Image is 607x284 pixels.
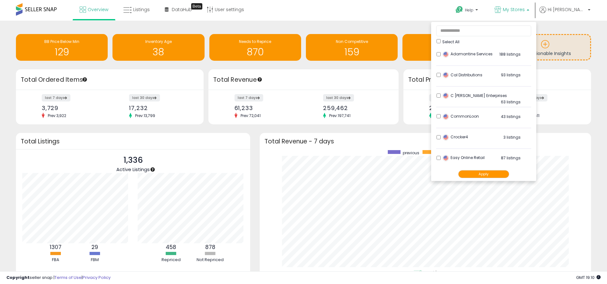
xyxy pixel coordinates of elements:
img: usa.png [443,51,449,58]
span: previous [403,150,419,156]
a: Add Actionable Insights [500,35,590,59]
span: CommonLoon [443,114,479,119]
h1: 129 [19,47,105,57]
b: 29 [91,243,98,251]
a: BB Price Below Min 129 [16,34,108,61]
span: C [PERSON_NAME] Enterprises [443,93,507,98]
span: Crocker4 [443,134,468,140]
span: Active Listings [116,166,150,173]
a: Terms of Use [54,274,82,281]
img: usa.png [443,134,449,141]
h3: Total Listings [21,139,245,144]
span: Help [465,7,473,13]
div: 7,715 [517,105,580,111]
span: Prev: 72,041 [237,113,264,118]
p: 1,336 [116,154,150,166]
img: usa.png [443,93,449,99]
h1: 870 [213,47,298,57]
b: 458 [166,243,176,251]
div: Not Repriced [191,257,229,263]
span: Select All [442,39,459,45]
span: Cal Distributions [443,72,482,78]
span: DataHub [172,6,192,13]
a: Selling @ Max 0 [402,34,494,61]
div: 3,729 [42,105,105,111]
span: 188 listings [499,52,521,57]
div: Tooltip anchor [150,167,155,172]
span: 93 listings [501,72,521,78]
div: seller snap | | [6,275,111,281]
label: last 7 days [429,94,458,101]
b: 878 [205,243,215,251]
span: My Stores [503,6,525,13]
span: Non Competitive [336,39,368,44]
label: last 7 days [42,94,70,101]
b: 1307 [50,243,61,251]
div: 17,232 [129,105,192,111]
a: Inventory Age 38 [112,34,204,61]
span: Prev: 13,799 [132,113,158,118]
i: Get Help [455,6,463,14]
strong: Copyright [6,274,30,281]
div: FBM [76,257,114,263]
span: 63 listings [501,99,521,105]
span: Needs to Reprice [239,39,271,44]
span: Add Actionable Insights [519,50,571,57]
span: 87 listings [501,155,521,161]
span: 43 listings [501,114,521,119]
span: Listings [133,6,150,13]
a: Help [451,1,484,21]
span: Prev: 3,922 [45,113,69,118]
a: Non Competitive 159 [306,34,398,61]
a: Privacy Policy [83,274,111,281]
button: Apply [458,170,509,178]
label: last 7 days [235,94,263,101]
div: FBA [37,257,75,263]
img: usa.png [443,155,449,161]
span: BB Price Below Min [44,39,79,44]
div: Repriced [152,257,190,263]
div: 2,120 [429,105,493,111]
span: 3 listings [503,135,521,140]
span: Easy Online Retail [443,155,485,160]
h3: Total Revenue - 7 days [264,139,586,144]
span: Inventory Age [145,39,172,44]
span: Hi [PERSON_NAME] [548,6,586,13]
a: Needs to Reprice 870 [209,34,301,61]
div: Tooltip anchor [257,77,263,82]
img: usa.png [443,114,449,120]
div: Tooltip anchor [191,3,202,10]
h1: 159 [309,47,394,57]
label: last 30 days [323,94,354,101]
span: 2025-08-13 19:10 GMT [576,274,601,281]
div: Tooltip anchor [82,77,88,82]
span: Adamantine Services [443,51,493,57]
div: 61,233 [235,105,299,111]
h3: Total Ordered Items [21,75,199,84]
h3: Total Revenue [213,75,394,84]
img: usa.png [443,72,449,78]
h3: Total Profit [408,75,586,84]
label: last 30 days [129,94,160,101]
div: 259,462 [323,105,387,111]
span: Overview [88,6,108,13]
h1: 0 [406,47,491,57]
span: Prev: 197,741 [326,113,354,118]
a: Hi [PERSON_NAME] [539,6,590,21]
h1: 38 [116,47,201,57]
